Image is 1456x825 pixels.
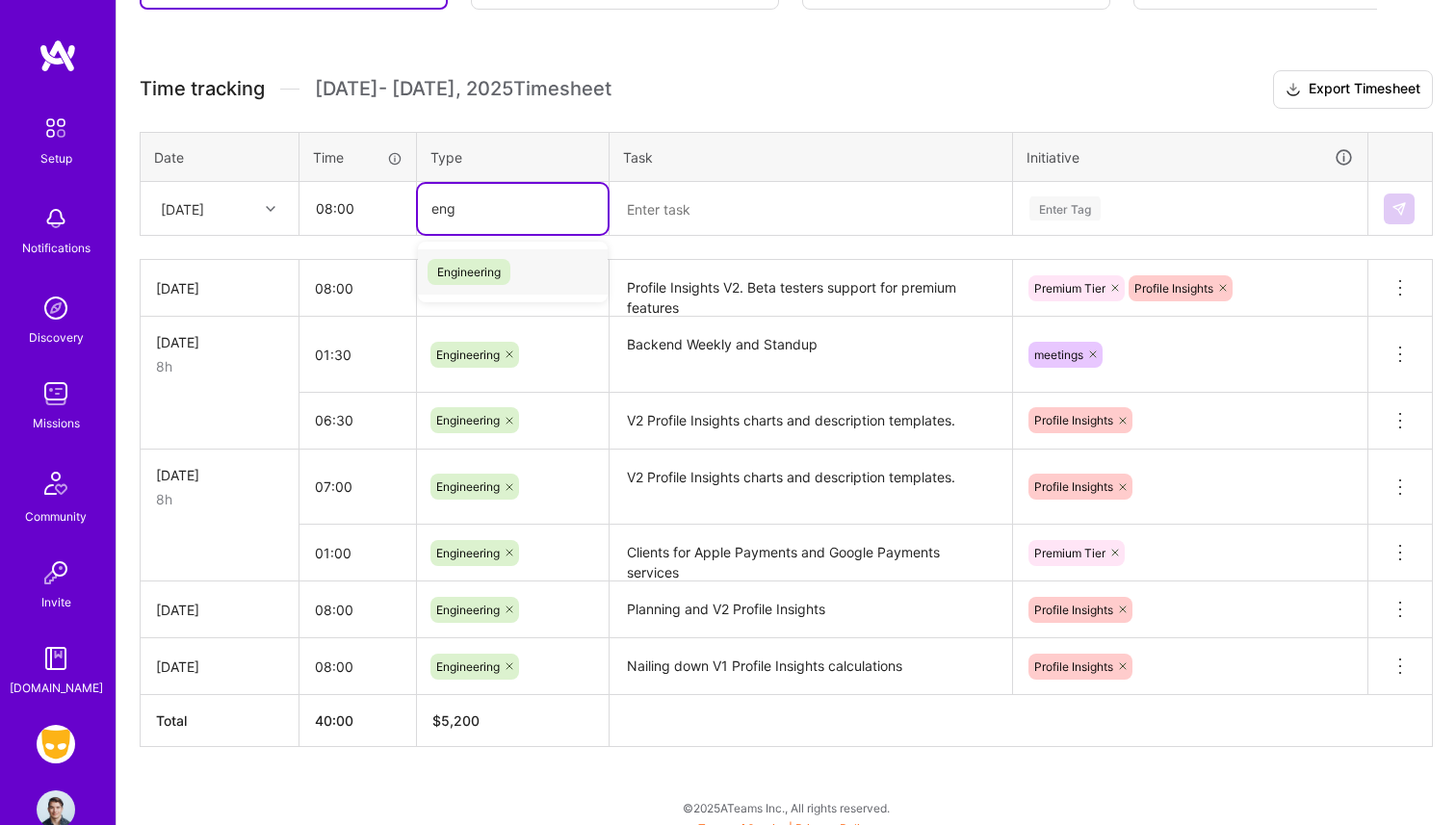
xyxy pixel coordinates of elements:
span: Engineering [436,659,500,674]
th: Type [417,132,610,182]
span: Engineering [436,603,500,617]
textarea: V2 Profile Insights charts and description templates. [611,451,1010,524]
div: Enter Tag [1029,193,1101,223]
input: HH:MM [299,584,416,635]
div: [DATE] [156,465,283,485]
img: guide book [37,639,75,678]
span: Profile Insights [1134,281,1213,296]
th: 40:00 [299,695,417,747]
input: HH:MM [299,263,416,314]
div: [DATE] [161,198,204,219]
span: Profile Insights [1034,479,1113,494]
div: [DATE] [156,657,283,677]
input: HH:MM [299,461,416,512]
textarea: Planning and V2 Profile Insights [611,583,1010,636]
div: [DATE] [156,600,283,620]
div: Notifications [22,238,91,258]
th: Date [141,132,299,182]
textarea: Nailing down V1 Profile Insights calculations [611,640,1010,693]
input: HH:MM [300,183,415,234]
input: HH:MM [299,329,416,380]
i: icon Download [1286,80,1301,100]
th: Total [141,695,299,747]
th: Task [610,132,1013,182]
div: 8h [156,356,283,376]
span: $ 5,200 [432,712,480,729]
textarea: V2 Profile Insights charts and description templates. [611,395,1010,448]
div: [DOMAIN_NAME] [10,678,103,698]
span: [DATE] - [DATE] , 2025 Timesheet [315,77,611,101]
div: [DATE] [156,278,283,298]
input: HH:MM [299,641,416,692]
img: logo [39,39,77,73]
button: Export Timesheet [1273,70,1433,109]
span: Premium Tier [1034,546,1105,560]
span: Engineering [428,259,510,285]
span: Engineering [436,479,500,494]
div: 8h [156,489,283,509]
div: Setup [40,148,72,168]
img: Invite [37,554,75,592]
img: setup [36,108,76,148]
div: Invite [41,592,71,612]
div: [DATE] [156,332,283,352]
img: bell [37,199,75,238]
img: Grindr: Mobile + BE + Cloud [37,725,75,763]
img: teamwork [37,374,75,413]
i: icon Chevron [266,204,275,214]
span: Profile Insights [1034,659,1113,674]
div: Initiative [1027,146,1354,168]
span: Time tracking [140,77,265,101]
textarea: Clients for Apple Payments and Google Payments services [611,527,1010,580]
input: HH:MM [299,395,416,446]
div: Discovery [29,327,84,348]
textarea: Profile Insights V2. Beta testers support for premium features [611,262,1010,315]
span: Engineering [436,546,500,560]
span: Profile Insights [1034,413,1113,427]
span: meetings [1034,348,1083,362]
div: Time [313,147,403,168]
textarea: Backend Weekly and Standup [611,319,1010,391]
span: Engineering [436,348,500,362]
img: Community [33,460,79,506]
img: discovery [37,289,75,327]
div: Missions [33,413,80,433]
input: HH:MM [299,528,416,579]
div: Community [25,506,87,527]
a: Grindr: Mobile + BE + Cloud [32,725,80,763]
img: Submit [1391,201,1407,217]
span: Profile Insights [1034,603,1113,617]
span: Premium Tier [1034,281,1105,296]
span: Engineering [436,413,500,427]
